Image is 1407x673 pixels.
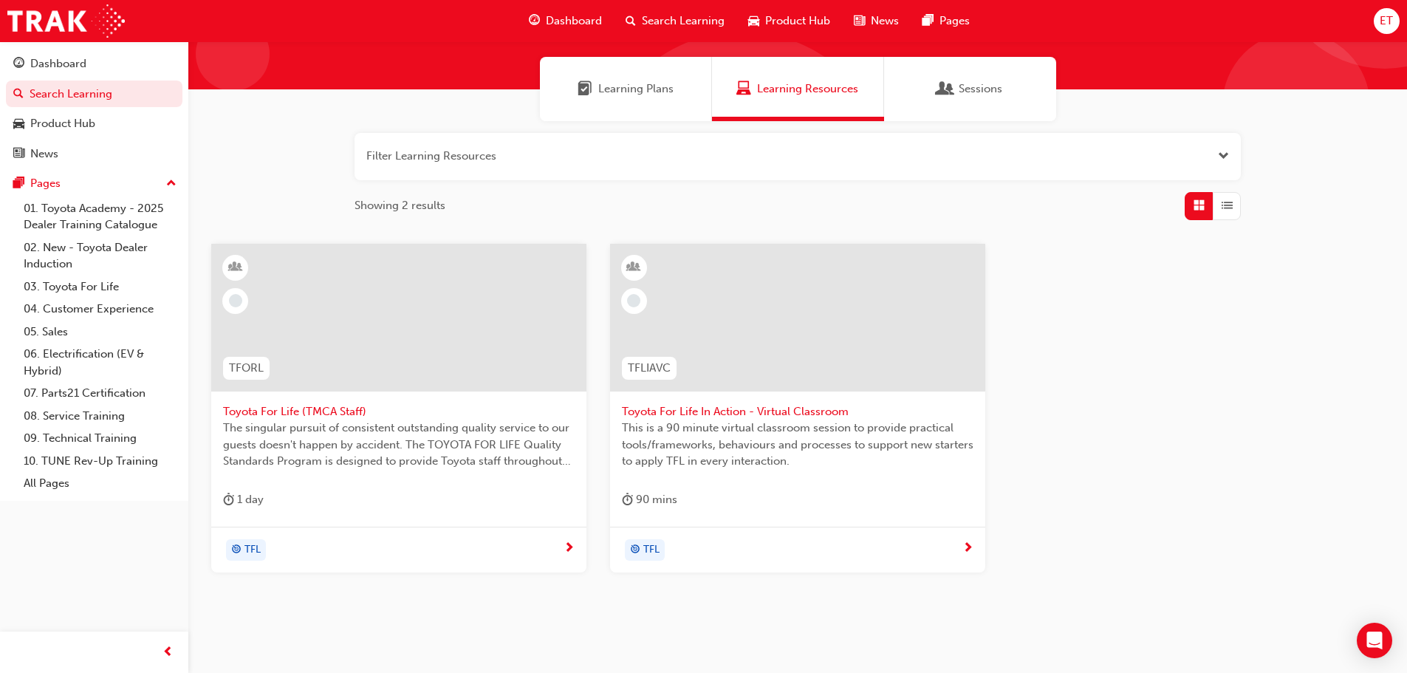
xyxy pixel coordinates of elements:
span: Showing 2 results [355,197,445,214]
div: Product Hub [30,115,95,132]
span: learningRecordVerb_NONE-icon [627,294,640,307]
span: Learning Plans [578,81,592,98]
a: TFORLToyota For Life (TMCA Staff)The singular pursuit of consistent outstanding quality service t... [211,244,586,573]
span: Toyota For Life In Action - Virtual Classroom [622,403,973,420]
span: Product Hub [765,13,830,30]
div: Open Intercom Messenger [1357,623,1392,658]
span: guage-icon [13,58,24,71]
a: Product Hub [6,110,182,137]
span: learningResourceType_INSTRUCTOR_LED-icon [230,258,241,277]
a: News [6,140,182,168]
span: search-icon [13,88,24,101]
a: guage-iconDashboard [517,6,614,36]
div: Dashboard [30,55,86,72]
span: ET [1380,13,1393,30]
a: 03. Toyota For Life [18,276,182,298]
a: news-iconNews [842,6,911,36]
span: This is a 90 minute virtual classroom session to provide practical tools/frameworks, behaviours a... [622,420,973,470]
span: List [1222,197,1233,214]
span: guage-icon [529,12,540,30]
button: Open the filter [1218,148,1229,165]
a: TFLIAVCToyota For Life In Action - Virtual ClassroomThis is a 90 minute virtual classroom session... [610,244,985,573]
span: learningResourceType_INSTRUCTOR_LED-icon [629,258,639,277]
span: pages-icon [13,177,24,191]
div: 90 mins [622,491,677,509]
a: Learning PlansLearning Plans [540,57,712,121]
span: TFORL [229,360,264,377]
span: Learning Resources [757,81,858,98]
span: target-icon [231,541,242,560]
span: car-icon [748,12,759,30]
span: duration-icon [622,491,633,509]
span: News [871,13,899,30]
span: news-icon [854,12,865,30]
span: prev-icon [162,643,174,662]
a: pages-iconPages [911,6,982,36]
a: car-iconProduct Hub [736,6,842,36]
span: Sessions [938,81,953,98]
div: Pages [30,175,61,192]
span: Grid [1194,197,1205,214]
span: Toyota For Life (TMCA Staff) [223,403,575,420]
span: learningRecordVerb_NONE-icon [229,294,242,307]
span: pages-icon [922,12,934,30]
a: Search Learning [6,81,182,108]
span: target-icon [630,541,640,560]
a: All Pages [18,472,182,495]
span: duration-icon [223,491,234,509]
span: news-icon [13,148,24,161]
span: Dashboard [546,13,602,30]
button: DashboardSearch LearningProduct HubNews [6,47,182,170]
span: TFL [244,542,261,558]
span: TFL [643,542,660,558]
a: 01. Toyota Academy - 2025 Dealer Training Catalogue [18,197,182,236]
span: Sessions [959,81,1002,98]
span: The singular pursuit of consistent outstanding quality service to our guests doesn't happen by ac... [223,420,575,470]
span: Pages [939,13,970,30]
span: search-icon [626,12,636,30]
a: 10. TUNE Rev-Up Training [18,450,182,473]
span: next-icon [564,542,575,556]
a: 07. Parts21 Certification [18,382,182,405]
span: up-icon [166,174,177,194]
span: Search Learning [642,13,725,30]
button: Pages [6,170,182,197]
a: Learning ResourcesLearning Resources [712,57,884,121]
a: search-iconSearch Learning [614,6,736,36]
img: Trak [7,4,125,38]
span: Learning Resources [736,81,751,98]
a: 08. Service Training [18,405,182,428]
a: 09. Technical Training [18,427,182,450]
div: 1 day [223,491,264,509]
button: ET [1374,8,1400,34]
span: car-icon [13,117,24,131]
a: SessionsSessions [884,57,1056,121]
span: next-icon [962,542,973,556]
a: 02. New - Toyota Dealer Induction [18,236,182,276]
a: 05. Sales [18,321,182,344]
span: TFLIAVC [628,360,671,377]
a: Dashboard [6,50,182,78]
span: Learning Plans [598,81,674,98]
a: 06. Electrification (EV & Hybrid) [18,343,182,382]
div: News [30,146,58,163]
a: 04. Customer Experience [18,298,182,321]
